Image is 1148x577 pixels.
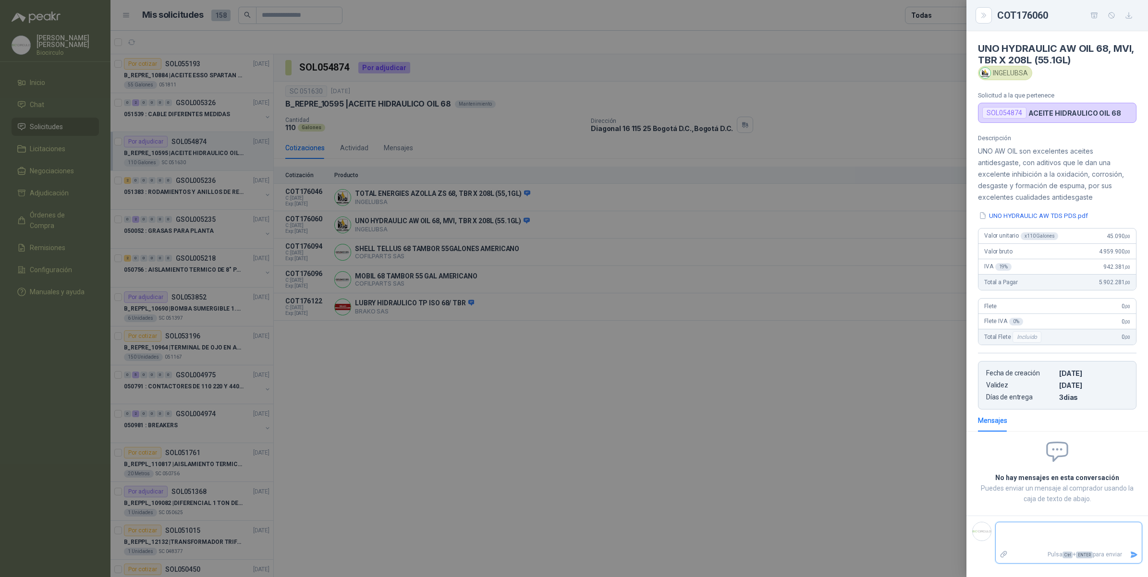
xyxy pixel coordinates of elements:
div: x 110 Galones [1021,232,1058,240]
div: COT176060 [997,8,1136,23]
p: ACEITE HIDRAULICO OIL 68 [1028,109,1121,117]
p: Días de entrega [986,393,1055,401]
label: Adjuntar archivos [996,546,1012,563]
span: Ctrl [1063,552,1073,558]
span: Valor bruto [984,248,1012,255]
span: ,00 [1124,304,1130,309]
span: 5.902.281 [1099,279,1130,286]
span: 0 [1122,303,1130,310]
span: 4.959.900 [1099,248,1130,255]
span: Total a Pagar [984,279,1018,286]
button: UNO HYDRAULIC AW TDS PDS.pdf [978,211,1089,221]
h2: No hay mensajes en esta conversación [978,472,1136,483]
span: IVA [984,263,1012,271]
span: 0 [1122,334,1130,340]
p: Puedes enviar un mensaje al comprador usando la caja de texto de abajo. [978,483,1136,504]
img: Company Logo [973,522,991,541]
p: Solicitud a la que pertenece [978,92,1136,99]
span: Flete [984,303,997,310]
span: ,00 [1124,234,1130,239]
div: INGELUBSA [978,66,1032,80]
span: 0 [1122,318,1130,325]
div: Incluido [1013,331,1041,343]
span: 942.381 [1103,264,1130,270]
button: Enviar [1126,546,1142,563]
p: UNO AW OIL son excelentes aceites antidesgaste, con aditivos que le dan una excelente inhibición ... [978,145,1136,203]
span: ,00 [1124,264,1130,270]
div: Mensajes [978,415,1007,426]
span: Flete IVA [984,318,1023,325]
div: 0 % [1009,318,1023,325]
p: 3 dias [1059,393,1128,401]
h4: UNO HYDRAULIC AW OIL 68, MVI, TBR X 208L (55.1GL) [978,43,1136,66]
span: ,00 [1124,335,1130,340]
p: Descripción [978,134,1136,142]
span: Total Flete [984,331,1043,343]
p: Pulsa + para enviar [1012,546,1126,563]
span: 45.090 [1107,233,1130,240]
span: ,00 [1124,319,1130,325]
span: ,00 [1124,249,1130,254]
p: [DATE] [1059,369,1128,377]
p: [DATE] [1059,381,1128,389]
img: Company Logo [980,68,990,78]
button: Close [978,10,989,21]
p: Validez [986,381,1055,389]
span: ,00 [1124,280,1130,285]
p: Fecha de creación [986,369,1055,377]
div: SOL054874 [982,107,1026,119]
span: Valor unitario [984,232,1058,240]
span: ENTER [1076,552,1093,558]
div: 19 % [995,263,1012,271]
